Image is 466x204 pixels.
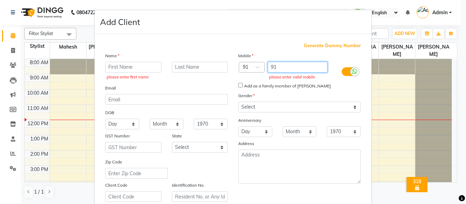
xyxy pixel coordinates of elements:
[105,168,168,179] input: Enter Zip Code
[172,191,228,202] input: Resident No. or Any Id
[105,159,122,165] label: Zip Code
[100,16,140,28] h4: Add Client
[105,53,119,59] label: Name
[238,53,253,59] label: Mobile
[107,74,160,80] div: please enter first name
[105,142,161,153] input: GST Number
[105,182,127,188] label: Client Code
[244,83,331,89] label: Add as a family member of [PERSON_NAME]
[172,133,182,139] label: State
[105,94,228,105] input: Email
[238,117,261,124] label: Anniversary
[105,85,116,91] label: Email
[268,62,328,73] input: Mobile
[172,62,228,73] input: Last Name
[105,191,161,202] input: Client Code
[105,133,130,139] label: GST Number
[269,74,326,80] div: please enter valid mobile
[172,182,205,188] label: Identification No.
[238,141,254,147] label: Address
[105,62,161,73] input: First Name
[304,42,361,49] span: Generate Dummy Number
[105,110,114,116] label: DOB
[238,93,255,99] label: Gender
